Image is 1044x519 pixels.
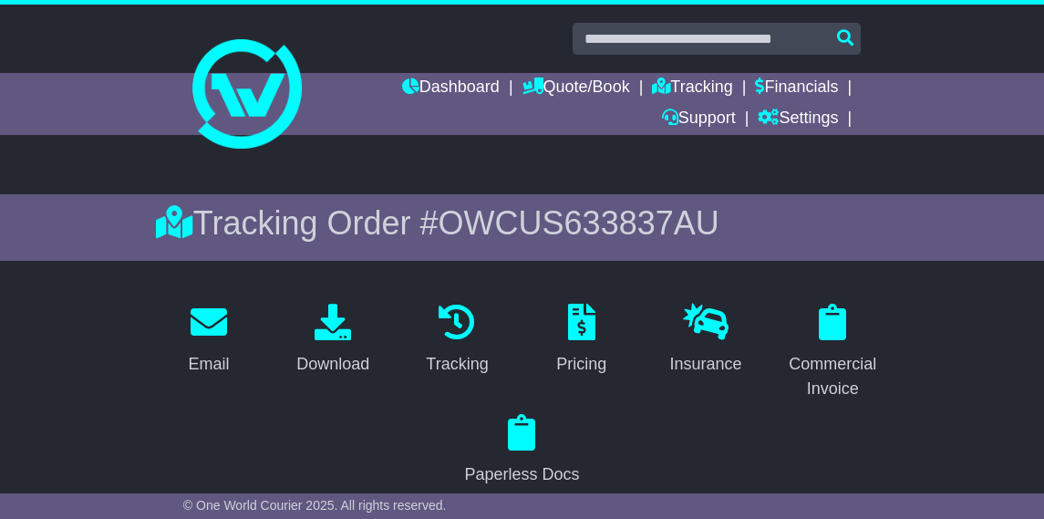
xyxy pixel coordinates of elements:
div: Commercial Invoice [789,352,876,401]
a: Email [176,297,241,383]
a: Support [662,104,736,135]
span: © One World Courier 2025. All rights reserved. [183,498,447,513]
a: Commercial Invoice [777,297,888,408]
a: Download [284,297,381,383]
div: Download [296,352,369,377]
a: Insurance [657,297,753,383]
a: Tracking [414,297,500,383]
span: OWCUS633837AU [439,204,719,242]
a: Quote/Book [522,73,630,104]
div: Paperless Docs [464,462,579,487]
div: Email [188,352,229,377]
a: Tracking [652,73,732,104]
a: Pricing [544,297,618,383]
a: Dashboard [402,73,500,104]
div: Pricing [556,352,606,377]
div: Insurance [669,352,741,377]
div: Tracking [426,352,488,377]
a: Paperless Docs [452,408,591,493]
div: Tracking Order # [156,203,888,243]
a: Settings [758,104,838,135]
a: Financials [755,73,838,104]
